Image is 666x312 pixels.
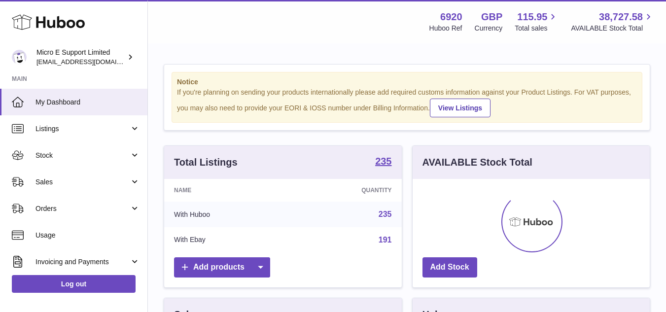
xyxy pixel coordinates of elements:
[440,10,462,24] strong: 6920
[12,275,136,293] a: Log out
[515,10,559,33] a: 115.95 Total sales
[422,156,532,169] h3: AVAILABLE Stock Total
[571,24,654,33] span: AVAILABLE Stock Total
[475,24,503,33] div: Currency
[177,88,637,117] div: If you're planning on sending your products internationally please add required customs informati...
[429,24,462,33] div: Huboo Ref
[571,10,654,33] a: 38,727.58 AVAILABLE Stock Total
[289,179,402,202] th: Quantity
[35,257,130,267] span: Invoicing and Payments
[35,124,130,134] span: Listings
[375,156,391,166] strong: 235
[379,236,392,244] a: 191
[164,179,289,202] th: Name
[36,48,125,67] div: Micro E Support Limited
[599,10,643,24] span: 38,727.58
[12,50,27,65] img: contact@micropcsupport.com
[177,77,637,87] strong: Notice
[379,210,392,218] a: 235
[164,202,289,227] td: With Huboo
[515,24,559,33] span: Total sales
[35,151,130,160] span: Stock
[375,156,391,168] a: 235
[174,257,270,277] a: Add products
[35,231,140,240] span: Usage
[174,156,238,169] h3: Total Listings
[36,58,145,66] span: [EMAIL_ADDRESS][DOMAIN_NAME]
[430,99,491,117] a: View Listings
[517,10,547,24] span: 115.95
[481,10,502,24] strong: GBP
[164,227,289,253] td: With Ebay
[35,177,130,187] span: Sales
[35,98,140,107] span: My Dashboard
[35,204,130,213] span: Orders
[422,257,477,277] a: Add Stock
